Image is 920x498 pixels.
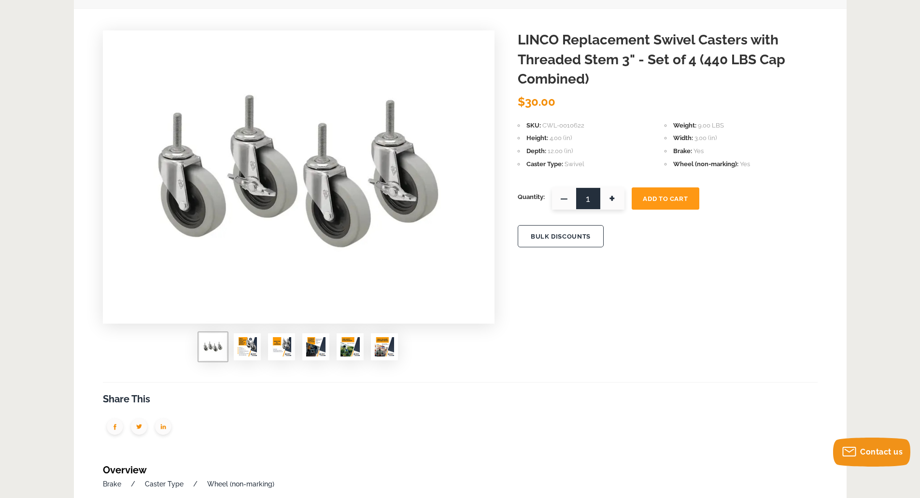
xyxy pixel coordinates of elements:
[154,30,443,320] img: LINCO Replacement Swivel Casters with Threaded Stem 3" - Set of 4 (440 LBS Cap Combined)
[673,134,693,142] span: Width
[238,337,257,356] img: LINCO Replacement Swivel Casters with Threaded Stem 3" - Set of 4 (440 LBS Cap Combined)
[207,480,274,488] a: Wheel (non-marking)
[272,337,291,356] img: LINCO Replacement Swivel Casters with Threaded Stem 3" - Set of 4 (440 LBS Cap Combined)
[340,337,360,356] img: LINCO Replacement Swivel Casters with Threaded Stem 3" - Set of 4 (440 LBS Cap Combined)
[131,480,135,488] a: /
[526,122,541,129] span: SKU
[103,480,121,488] a: Brake
[833,438,910,467] button: Contact us
[526,134,548,142] span: Height
[550,134,572,142] span: 4.00 (in)
[306,337,326,356] img: LINCO Replacement Swivel Casters with Threaded Stem 3" - Set of 4 (440 LBS Cap Combined)
[860,447,903,456] span: Contact us
[151,416,175,440] img: group-1951.png
[694,134,717,142] span: 3.00 (in)
[643,195,688,202] span: Add To Cart
[203,337,223,356] img: LINCO Replacement Swivel Casters with Threaded Stem 3" - Set of 4 (440 LBS Cap Combined)
[127,416,151,440] img: group-1949.png
[632,187,699,210] button: Add To Cart
[518,95,555,109] span: $30.00
[565,160,584,168] span: Swivel
[698,122,724,129] span: 9.00 LBS
[673,160,738,168] span: Wheel (non-marking)
[526,160,563,168] span: Caster Type
[552,187,576,210] span: —
[145,480,184,488] a: Caster Type
[103,392,818,406] h3: Share This
[526,147,546,155] span: Depth
[193,480,198,488] a: /
[375,337,394,356] img: LINCO Replacement Swivel Casters with Threaded Stem 3" - Set of 4 (440 LBS Cap Combined)
[673,147,692,155] span: Brake
[673,122,696,129] span: Weight
[518,225,604,247] button: BULK DISCOUNTS
[542,122,584,129] span: CWL-0010622
[103,416,127,440] img: group-1950.png
[740,160,750,168] span: Yes
[548,147,573,155] span: 12.00 (in)
[518,187,545,207] span: Quantity
[694,147,704,155] span: Yes
[518,30,818,89] h1: LINCO Replacement Swivel Casters with Threaded Stem 3" - Set of 4 (440 LBS Cap Combined)
[103,464,147,476] a: Overview
[600,187,624,210] span: +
